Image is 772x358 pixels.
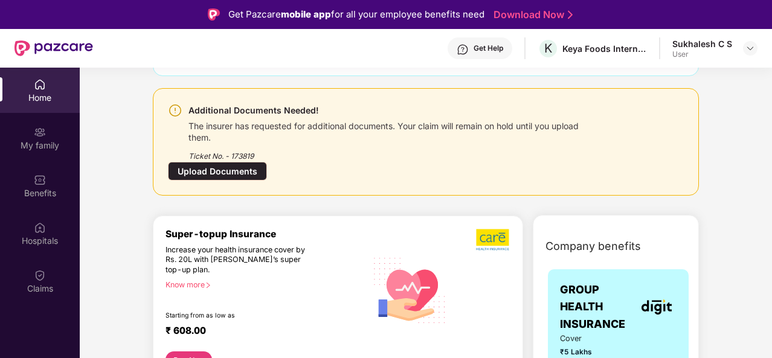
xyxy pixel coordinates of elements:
[568,8,573,21] img: Stroke
[166,280,359,289] div: Know more
[474,43,503,53] div: Get Help
[560,333,604,345] span: Cover
[188,118,598,143] div: The insurer has requested for additional documents. Your claim will remain on hold until you uplo...
[208,8,220,21] img: Logo
[34,222,46,234] img: svg+xml;base64,PHN2ZyBpZD0iSG9zcGl0YWxzIiB4bWxucz0iaHR0cDovL3d3dy53My5vcmcvMjAwMC9zdmciIHdpZHRoPS...
[166,228,367,240] div: Super-topup Insurance
[14,40,93,56] img: New Pazcare Logo
[672,50,732,59] div: User
[367,246,453,333] img: svg+xml;base64,PHN2ZyB4bWxucz0iaHR0cDovL3d3dy53My5vcmcvMjAwMC9zdmciIHhtbG5zOnhsaW5rPSJodHRwOi8vd3...
[494,8,569,21] a: Download Now
[544,41,552,56] span: K
[166,325,355,339] div: ₹ 608.00
[188,103,598,118] div: Additional Documents Needed!
[560,347,604,358] span: ₹5 Lakhs
[642,299,672,315] img: insurerLogo
[34,78,46,91] img: svg+xml;base64,PHN2ZyBpZD0iSG9tZSIgeG1sbnM9Imh0dHA6Ly93d3cudzMub3JnLzIwMDAvc3ZnIiB3aWR0aD0iMjAiIG...
[205,282,211,289] span: right
[166,312,315,320] div: Starting from as low as
[168,162,267,181] div: Upload Documents
[672,38,732,50] div: Sukhalesh C S
[281,8,331,20] strong: mobile app
[745,43,755,53] img: svg+xml;base64,PHN2ZyBpZD0iRHJvcGRvd24tMzJ4MzIiIHhtbG5zPSJodHRwOi8vd3d3LnczLm9yZy8yMDAwL3N2ZyIgd2...
[457,43,469,56] img: svg+xml;base64,PHN2ZyBpZD0iSGVscC0zMngzMiIgeG1sbnM9Imh0dHA6Ly93d3cudzMub3JnLzIwMDAvc3ZnIiB3aWR0aD...
[168,103,182,118] img: svg+xml;base64,PHN2ZyBpZD0iV2FybmluZ18tXzI0eDI0IiBkYXRhLW5hbWU9Ildhcm5pbmcgLSAyNHgyNCIgeG1sbnM9Im...
[34,126,46,138] img: svg+xml;base64,PHN2ZyB3aWR0aD0iMjAiIGhlaWdodD0iMjAiIHZpZXdCb3g9IjAgMCAyMCAyMCIgZmlsbD0ibm9uZSIgeG...
[476,228,510,251] img: b5dec4f62d2307b9de63beb79f102df3.png
[188,143,598,162] div: Ticket No. - 173819
[562,43,647,54] div: Keya Foods International Private Limited
[34,269,46,281] img: svg+xml;base64,PHN2ZyBpZD0iQ2xhaW0iIHhtbG5zPSJodHRwOi8vd3d3LnczLm9yZy8yMDAwL3N2ZyIgd2lkdGg9IjIwIi...
[166,245,315,275] div: Increase your health insurance cover by Rs. 20L with [PERSON_NAME]’s super top-up plan.
[560,281,637,333] span: GROUP HEALTH INSURANCE
[545,238,641,255] span: Company benefits
[34,174,46,186] img: svg+xml;base64,PHN2ZyBpZD0iQmVuZWZpdHMiIHhtbG5zPSJodHRwOi8vd3d3LnczLm9yZy8yMDAwL3N2ZyIgd2lkdGg9Ij...
[228,7,484,22] div: Get Pazcare for all your employee benefits need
